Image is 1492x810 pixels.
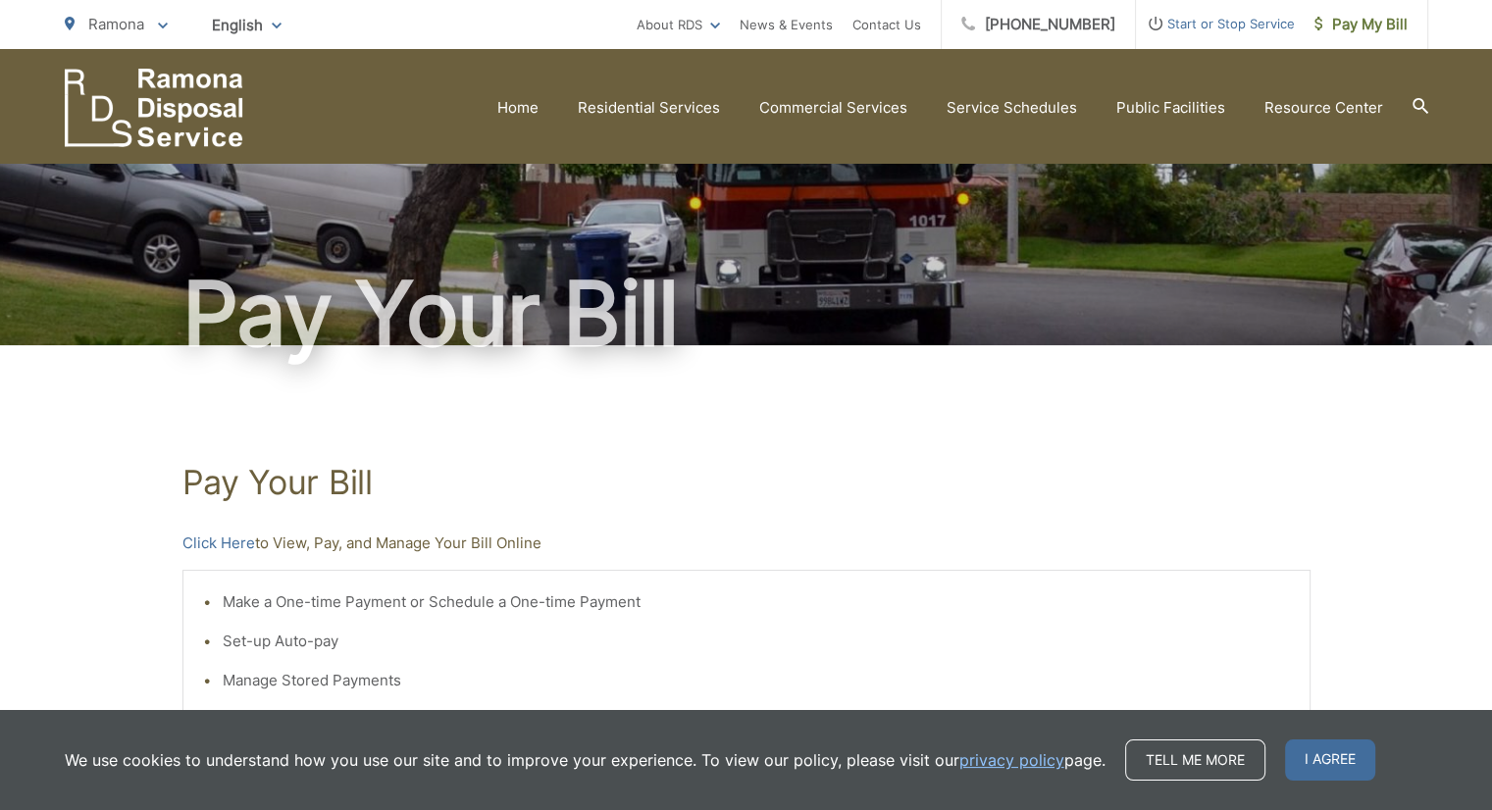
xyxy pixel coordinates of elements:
h1: Pay Your Bill [182,463,1311,502]
li: Manage Stored Payments [223,669,1290,692]
a: privacy policy [959,748,1064,772]
a: Commercial Services [759,96,907,120]
li: Set-up Auto-pay [223,630,1290,653]
h1: Pay Your Bill [65,265,1428,363]
span: Ramona [88,15,144,33]
a: About RDS [637,13,720,36]
a: Public Facilities [1116,96,1225,120]
a: Click Here [182,532,255,555]
li: Go Paperless [223,708,1290,732]
a: Residential Services [578,96,720,120]
p: We use cookies to understand how you use our site and to improve your experience. To view our pol... [65,748,1106,772]
p: to View, Pay, and Manage Your Bill Online [182,532,1311,555]
a: Contact Us [852,13,921,36]
a: Resource Center [1264,96,1383,120]
span: Pay My Bill [1314,13,1408,36]
span: English [197,8,296,42]
a: EDCD logo. Return to the homepage. [65,69,243,147]
a: News & Events [740,13,833,36]
a: Service Schedules [947,96,1077,120]
a: Home [497,96,539,120]
li: Make a One-time Payment or Schedule a One-time Payment [223,590,1290,614]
